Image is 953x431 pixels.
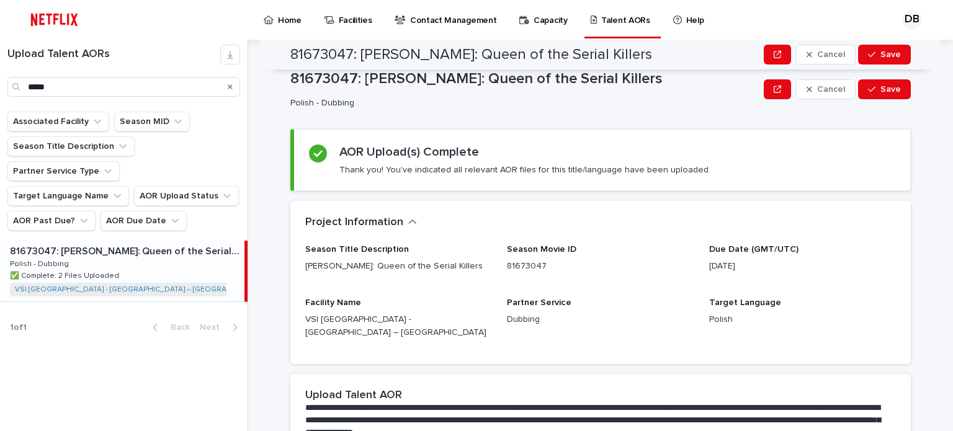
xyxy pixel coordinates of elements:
button: Associated Facility [7,112,109,131]
button: Cancel [796,79,856,99]
span: Partner Service [507,298,571,307]
button: Next [195,322,248,333]
h2: 81673047: [PERSON_NAME]: Queen of the Serial Killers [290,46,652,64]
p: Dubbing [507,313,694,326]
button: Season MID [114,112,190,131]
span: Season Movie ID [507,245,576,254]
button: AOR Due Date [101,211,187,231]
span: Due Date (GMT/UTC) [709,245,799,254]
button: Partner Service Type [7,161,120,181]
p: 81673047 [507,260,694,273]
button: Target Language Name [7,186,129,206]
h2: Project Information [305,216,403,229]
button: Project Information [305,216,417,229]
span: Cancel [817,50,845,59]
div: DB [902,10,922,30]
p: [PERSON_NAME]: Queen of the Serial Killers [305,260,492,273]
span: Target Language [709,298,781,307]
span: Back [163,323,190,332]
button: AOR Past Due? [7,211,96,231]
span: Next [200,323,227,332]
span: Cancel [817,85,845,94]
h1: Upload Talent AORs [7,48,220,61]
button: Season Title Description [7,136,135,156]
span: Save [880,50,901,59]
img: ifQbXi3ZQGMSEF7WDB7W [25,7,84,32]
p: Polish - Dubbing [10,257,71,269]
h2: AOR Upload(s) Complete [339,144,479,159]
button: Save [858,79,911,99]
p: [DATE] [709,260,896,273]
input: Search [7,77,240,97]
span: Facility Name [305,298,361,307]
button: Save [858,45,911,64]
a: VSI [GEOGRAPHIC_DATA] - [GEOGRAPHIC_DATA] – [GEOGRAPHIC_DATA] [15,285,268,294]
p: ✅ Complete: 2 Files Uploaded [10,269,122,280]
p: 81673047: [PERSON_NAME]: Queen of the Serial Killers [10,243,242,257]
h2: Upload Talent AOR [305,389,402,402]
p: VSI [GEOGRAPHIC_DATA] - [GEOGRAPHIC_DATA] – [GEOGRAPHIC_DATA] [305,313,492,339]
p: Thank you! You've indicated all relevant AOR files for this title/language have been uploaded. [339,164,710,176]
button: Cancel [796,45,856,64]
span: Save [880,85,901,94]
p: 81673047: [PERSON_NAME]: Queen of the Serial Killers [290,70,759,88]
p: Polish [709,313,896,326]
p: Polish - Dubbing [290,98,754,109]
button: Back [143,322,195,333]
span: Season Title Description [305,245,409,254]
button: AOR Upload Status [134,186,239,206]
